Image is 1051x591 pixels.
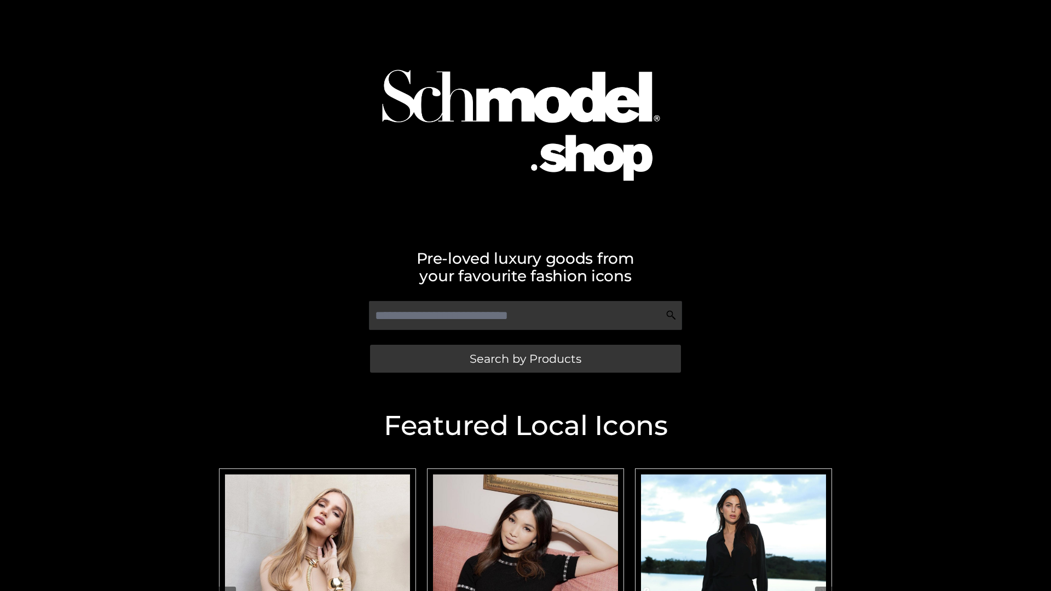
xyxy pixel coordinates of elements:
a: Search by Products [370,345,681,373]
h2: Featured Local Icons​ [213,412,838,439]
h2: Pre-loved luxury goods from your favourite fashion icons [213,250,838,285]
img: Search Icon [666,310,677,321]
span: Search by Products [470,353,581,364]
